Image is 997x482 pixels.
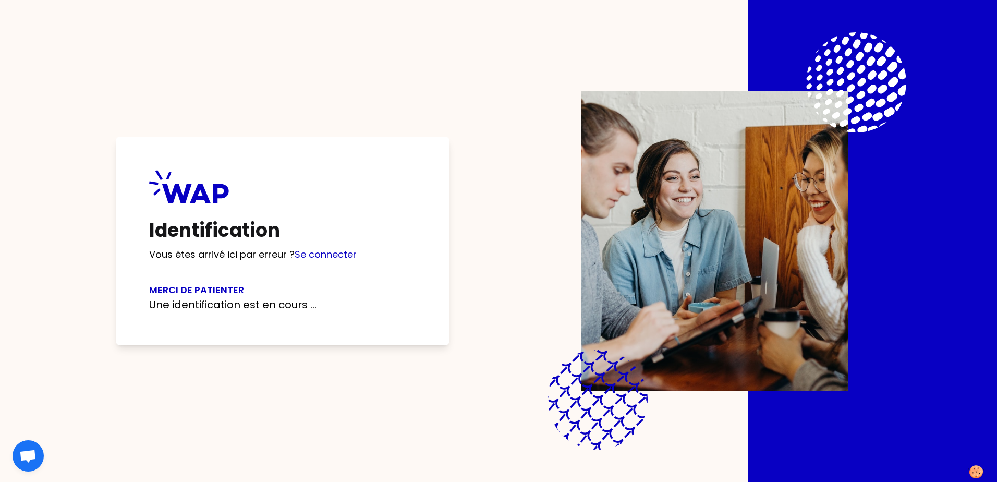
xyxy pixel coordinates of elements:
[149,247,416,262] p: Vous êtes arrivé ici par erreur ?
[149,220,416,241] h1: Identification
[13,440,44,472] div: Ouvrir le chat
[581,91,848,391] img: Description
[295,248,357,261] a: Se connecter
[149,283,416,297] h3: Merci de patienter
[149,297,416,312] p: Une identification est en cours ...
